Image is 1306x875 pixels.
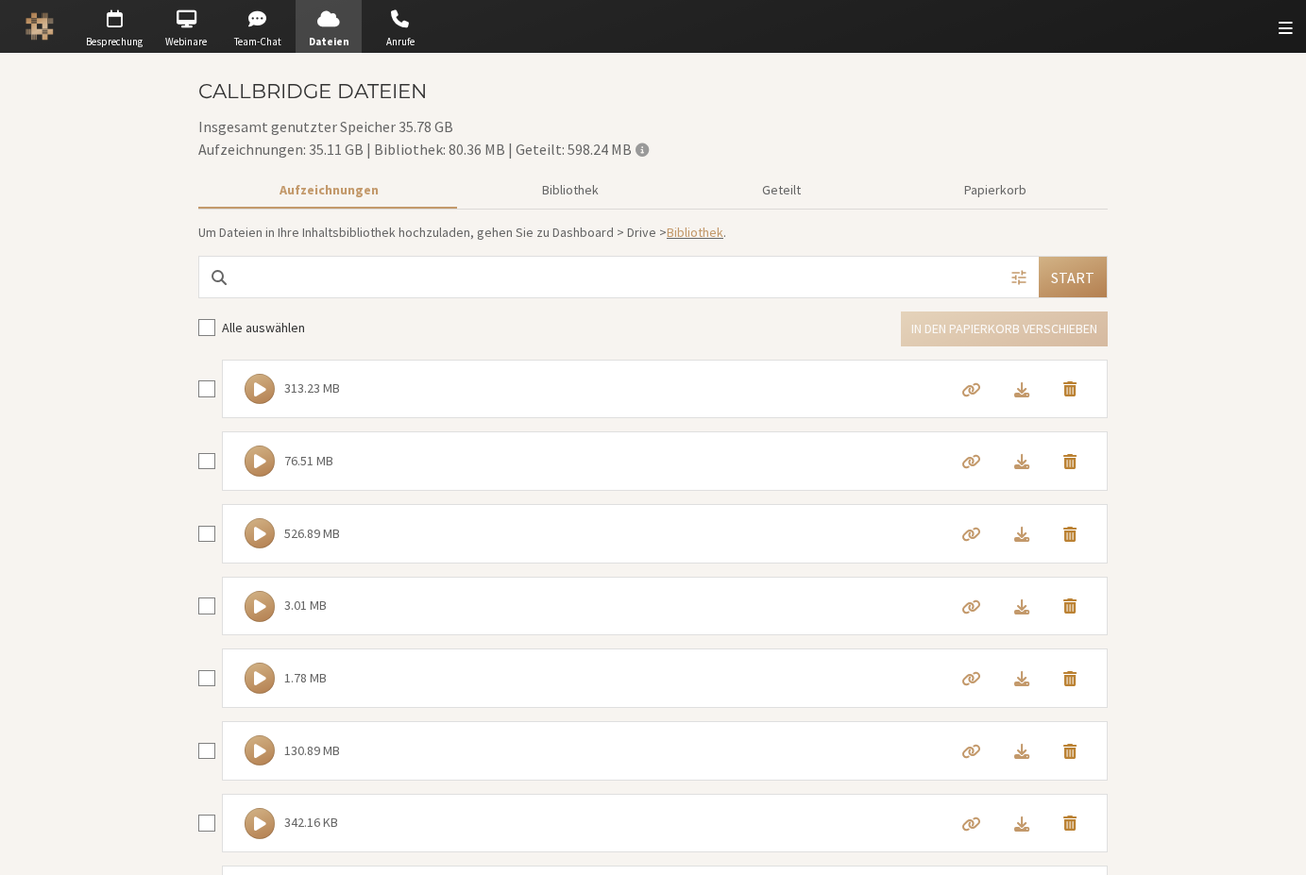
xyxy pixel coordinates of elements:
span: Besprechung [81,34,147,50]
button: In den Papierkorb verschieben [1046,738,1094,764]
a: Datei herunterladen [997,523,1046,545]
span: Webinare [153,34,219,50]
h3: Callbridge Dateien [198,80,1108,102]
button: In den Papierkorb verschieben [1046,665,1094,691]
iframe: Chat [1259,826,1292,862]
p: 130.89 MB [284,741,340,761]
div: Aufzeichnungen: 35.11 GB | Bibliothek: 80.36 MB | Geteilt: 598.24 MB [198,138,1108,160]
a: Datei herunterladen [997,596,1046,617]
p: 526.89 MB [284,524,340,544]
span: Die angezeigten Gesamtwerte umfassen Dateien, die in den Papierkorb verschoben wurden. [636,142,649,157]
button: In den Papierkorb verschieben [1046,811,1094,836]
div: Insgesamt genutzter Speicher 35.78 GB [198,115,1108,160]
a: Datei herunterladen [997,450,1046,472]
button: In den Papierkorb verschieben [1046,377,1094,402]
a: Bibliothek [667,224,723,241]
span: Dateien [296,34,362,50]
p: 1.78 MB [284,668,327,688]
label: Alle auswählen [222,318,305,338]
p: 76.51 MB [284,451,333,471]
p: 342.16 KB [284,814,338,833]
p: 3.01 MB [284,597,327,616]
button: Papierkorb [882,174,1108,207]
span: Anrufe [367,34,433,50]
a: Datei herunterladen [997,379,1046,400]
button: In den Papierkorb verschieben [1046,594,1094,619]
button: Während Besprechungen geteilt [681,174,883,207]
button: In den Papierkorb verschieben [1046,521,1094,547]
img: Iotum [25,12,54,41]
button: In den Papierkorb verschieben [1046,448,1094,474]
button: Start [1039,257,1107,296]
a: Datei herunterladen [997,813,1046,834]
p: 313.23 MB [284,379,340,399]
button: Bibliothek [461,174,681,207]
a: Datei herunterladen [997,667,1046,689]
p: Um Dateien in Ihre Inhaltsbibliothek hochzuladen, gehen Sie zu Dashboard > Drive > . [198,223,1108,243]
button: In den Papierkorb verschieben [901,311,1108,346]
span: Team-Chat [225,34,291,50]
button: Aufgezeichnete Besprechungen [198,174,461,207]
a: Datei herunterladen [997,740,1046,762]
